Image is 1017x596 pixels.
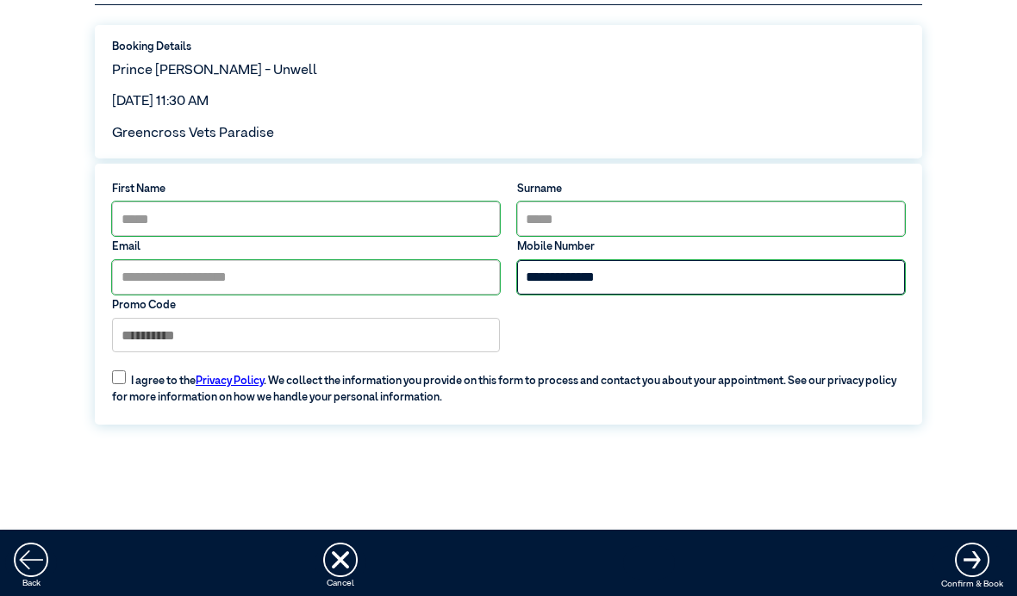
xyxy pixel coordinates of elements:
div: Cancel [323,577,358,590]
a: Privacy Policy [196,376,264,387]
label: Email [112,239,500,255]
span: Prince [PERSON_NAME] - Unwell [112,64,317,78]
div: Back [14,577,48,590]
label: Booking Details [112,39,905,55]
div: Confirm & Book [941,578,1003,591]
label: First Name [112,181,500,197]
label: I agree to the . We collect the information you provide on this form to process and contact you a... [103,359,913,406]
img: ... [323,543,358,577]
input: I agree to thePrivacy Policy. We collect the information you provide on this form to process and ... [112,370,126,384]
img: ... [14,543,48,577]
label: Mobile Number [517,239,905,255]
label: Surname [517,181,905,197]
label: Promo Code [112,297,500,314]
img: ... [632,546,666,580]
span: Greencross Vets Paradise [112,127,274,140]
span: [DATE] 11:30 AM [112,95,209,109]
img: ... [955,543,989,577]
